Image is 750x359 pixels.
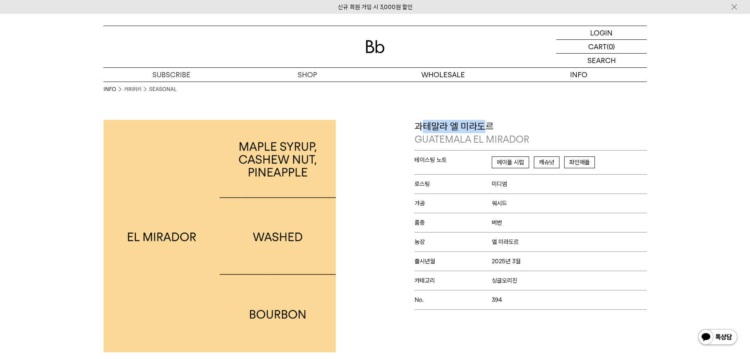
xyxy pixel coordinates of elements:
[415,133,647,146] p: GUATEMALA EL MIRADOR
[104,120,336,352] img: 과테말라 엘 미라도르GUATEMALA EL MIRADOR
[534,156,559,168] span: 캐슈넛
[415,156,492,164] span: 테이스팅 노트
[415,258,492,265] span: 출시년월
[338,4,413,11] a: 신규 회원 가입 시 3,000원 할인
[607,40,615,53] p: (0)
[492,277,517,284] span: 싱글오리진
[415,277,492,284] span: 카테고리
[587,54,616,67] p: SEARCH
[104,86,124,93] li: INFO
[415,238,492,246] span: 농장
[415,120,647,146] p: 과테말라 엘 미라도르
[564,156,595,168] span: 파인애플
[104,68,239,82] a: SUBSCRIBE
[492,180,507,188] span: 미디엄
[366,40,385,53] img: 로고
[415,200,492,207] span: 가공
[492,258,520,265] span: 2025년 3월
[492,296,502,303] span: 394
[415,296,492,303] span: No.
[588,40,607,53] p: CART
[697,328,738,347] img: 카카오톡 채널 1:1 채팅 버튼
[492,156,529,168] span: 메이플 시럽
[590,26,613,39] p: LOGIN
[492,219,502,226] span: 버번
[556,40,647,54] a: CART (0)
[415,180,492,188] span: 로스팅
[239,68,375,82] a: SHOP
[415,219,492,226] span: 품종
[124,86,141,93] a: 커피위키
[511,68,647,82] p: INFO
[492,238,519,246] span: 엘 미라도르
[556,26,647,40] a: LOGIN
[375,68,511,82] p: WHOLESALE
[149,86,177,93] a: SEASONAL
[492,200,507,207] span: 워시드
